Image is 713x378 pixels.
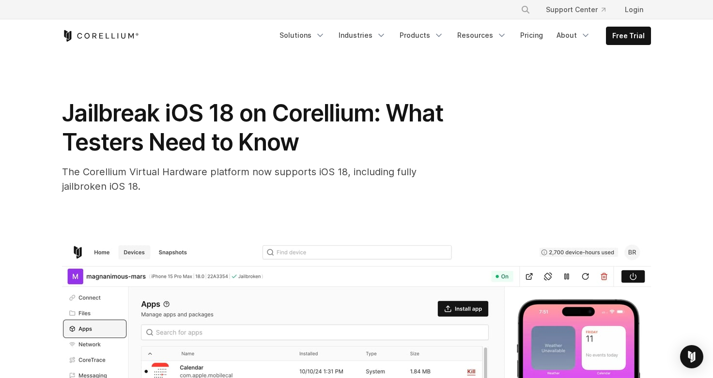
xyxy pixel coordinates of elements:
span: The Corellium Virtual Hardware platform now supports iOS 18, including fully jailbroken iOS 18. [62,166,417,192]
a: About [551,27,596,44]
a: Resources [451,27,512,44]
span: Jailbreak iOS 18 on Corellium: What Testers Need to Know [62,99,443,156]
div: Navigation Menu [274,27,651,45]
a: Pricing [514,27,549,44]
a: Products [394,27,449,44]
button: Search [517,1,534,18]
a: Login [617,1,651,18]
div: Open Intercom Messenger [680,345,703,368]
a: Industries [333,27,392,44]
a: Solutions [274,27,331,44]
a: Support Center [538,1,613,18]
a: Free Trial [606,27,651,45]
a: Corellium Home [62,30,139,42]
div: Navigation Menu [509,1,651,18]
